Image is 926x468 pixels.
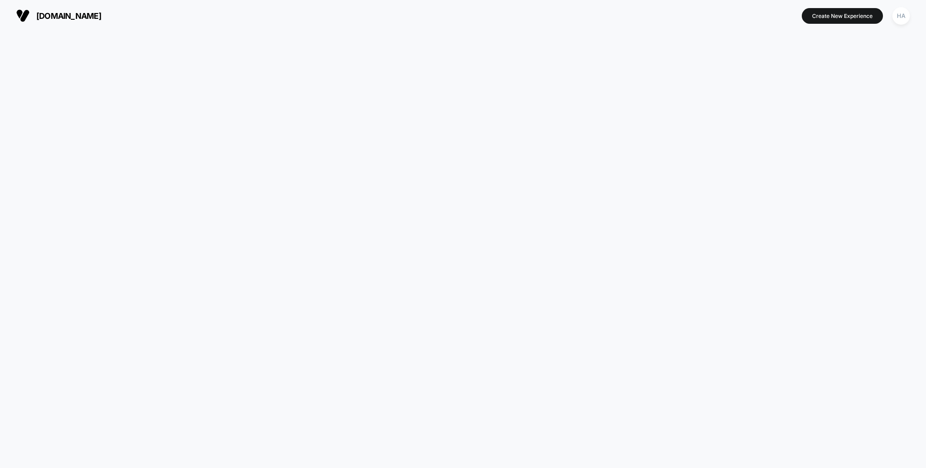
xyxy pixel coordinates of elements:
span: [DOMAIN_NAME] [36,11,101,21]
div: HA [892,7,910,25]
img: Visually logo [16,9,30,22]
button: Create New Experience [802,8,883,24]
button: HA [890,7,913,25]
button: [DOMAIN_NAME] [13,9,104,23]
